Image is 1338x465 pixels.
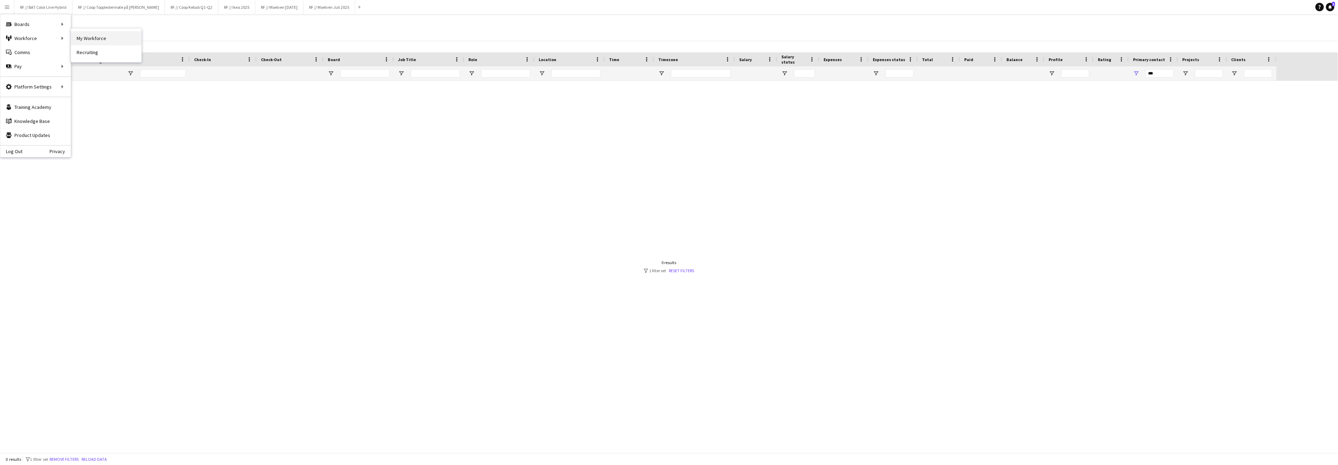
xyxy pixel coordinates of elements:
span: Rating [1098,57,1111,62]
button: Open Filter Menu [468,70,475,77]
span: Timezone [658,57,678,62]
button: Reload data [80,456,108,463]
a: My Workforce [71,31,141,45]
button: Open Filter Menu [658,70,665,77]
span: Salary [739,57,752,62]
input: Expenses status Filter Input [885,69,914,78]
span: Profile [1049,57,1063,62]
a: Recruiting [71,45,141,59]
button: Open Filter Menu [1133,70,1139,77]
div: Platform Settings [0,80,71,94]
a: 1 [1326,3,1334,11]
a: Privacy [50,149,71,154]
button: RF // Coop Kebab Q1-Q2 [165,0,218,14]
button: Open Filter Menu [127,70,134,77]
input: Primary contact Filter Input [1146,69,1174,78]
span: Check-In [194,57,211,62]
span: Primary contact [1133,57,1165,62]
input: Timezone Filter Input [671,69,731,78]
input: Clients Filter Input [1244,69,1272,78]
span: Expenses status [873,57,905,62]
span: 1 filter set [30,457,48,462]
a: Knowledge Base [0,114,71,128]
button: RF // Coop Toppledermøte på [PERSON_NAME] [72,0,165,14]
span: Total [922,57,933,62]
a: Product Updates [0,128,71,142]
button: Open Filter Menu [873,70,879,77]
span: 1 [1332,2,1335,6]
a: Reset filters [669,268,694,273]
span: Expenses [824,57,842,62]
input: Job Title Filter Input [411,69,460,78]
div: Pay [0,59,71,73]
span: Location [539,57,556,62]
button: RF // BAT Color Line Hybrid [14,0,72,14]
a: Log Out [0,149,23,154]
button: RF // Moelven [DATE] [255,0,303,14]
span: Time [609,57,619,62]
input: Profile Filter Input [1061,69,1089,78]
div: 1 filter set [644,268,694,273]
a: Comms [0,45,71,59]
span: Balance [1006,57,1023,62]
button: Open Filter Menu [1182,70,1189,77]
div: Workforce [0,31,71,45]
button: RF // Ikea 2025 [218,0,255,14]
input: Name Filter Input [140,69,186,78]
input: Role Filter Input [481,69,530,78]
input: Board Filter Input [340,69,390,78]
div: 0 results [644,260,694,265]
a: Training Academy [0,100,71,114]
span: Check-Out [261,57,282,62]
button: Open Filter Menu [539,70,545,77]
button: Open Filter Menu [1049,70,1055,77]
span: Board [328,57,340,62]
button: Open Filter Menu [398,70,404,77]
div: Boards [0,17,71,31]
span: Projects [1182,57,1199,62]
input: Projects Filter Input [1195,69,1223,78]
input: Salary status Filter Input [794,69,815,78]
span: Paid [964,57,973,62]
button: Open Filter Menu [328,70,334,77]
span: Role [468,57,477,62]
button: Open Filter Menu [1231,70,1238,77]
span: Salary status [781,54,807,65]
button: Remove filters [48,456,80,463]
button: RF // Moelven Juli 2025 [303,0,355,14]
button: Open Filter Menu [781,70,788,77]
span: Clients [1231,57,1246,62]
input: Location Filter Input [551,69,601,78]
span: Job Title [398,57,416,62]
